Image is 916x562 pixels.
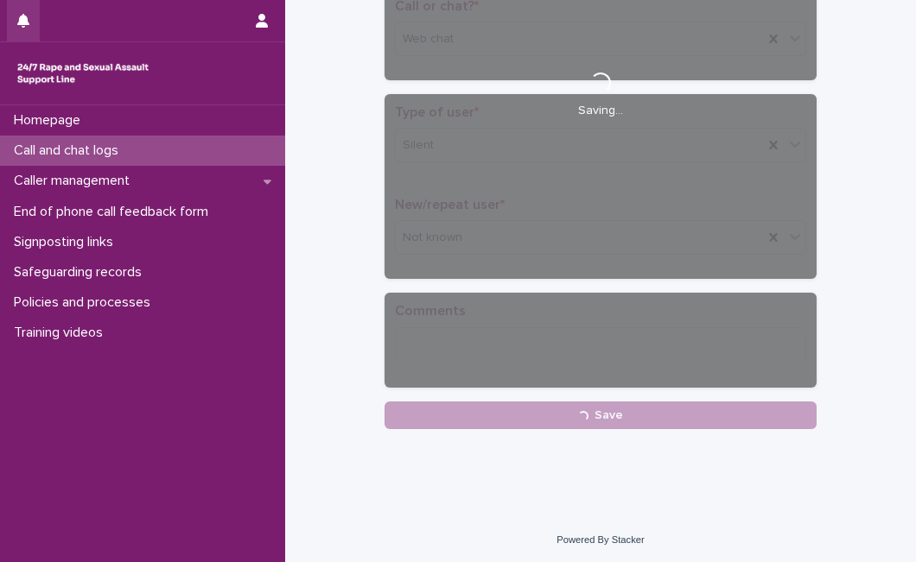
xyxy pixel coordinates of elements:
p: Signposting links [7,234,127,250]
p: Homepage [7,112,94,129]
p: Training videos [7,325,117,341]
span: Save [595,409,624,421]
p: Call and chat logs [7,142,132,159]
p: End of phone call feedback form [7,204,222,220]
p: Saving… [578,104,623,118]
p: Safeguarding records [7,264,156,281]
p: Caller management [7,173,143,189]
img: rhQMoQhaT3yELyF149Cw [14,56,152,91]
button: Save [385,401,817,429]
a: Powered By Stacker [557,534,644,545]
p: Policies and processes [7,294,164,311]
